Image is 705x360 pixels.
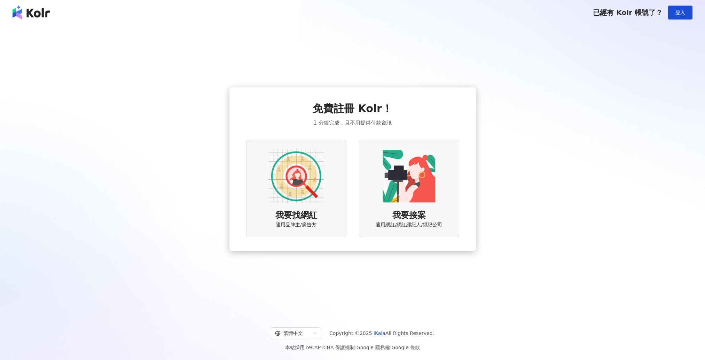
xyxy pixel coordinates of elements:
[313,101,392,116] span: 免費註冊 Kolr！
[391,345,420,350] a: Google 條款
[675,10,685,15] span: 登入
[268,148,324,204] img: AD identity option
[390,345,392,350] span: |
[13,6,50,19] img: logo
[593,8,663,17] span: 已經有 Kolr 帳號了？
[275,210,317,221] span: 我要找網紅
[381,148,437,204] img: KOL identity option
[276,221,316,228] span: 適用品牌主/廣告方
[357,345,390,350] a: Google 隱私權
[392,210,426,221] span: 我要接案
[329,329,434,337] span: Copyright © 2025 All Rights Reserved.
[374,330,385,336] a: iKala
[355,345,357,350] span: |
[275,328,311,339] div: 繁體中文
[285,343,420,352] span: 本站採用 reCAPTCHA 保護機制
[376,221,442,228] span: 適用網紅/網紅經紀人/經紀公司
[313,119,391,127] span: 1 分鐘完成，且不用提供付款資訊
[668,6,692,19] button: 登入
